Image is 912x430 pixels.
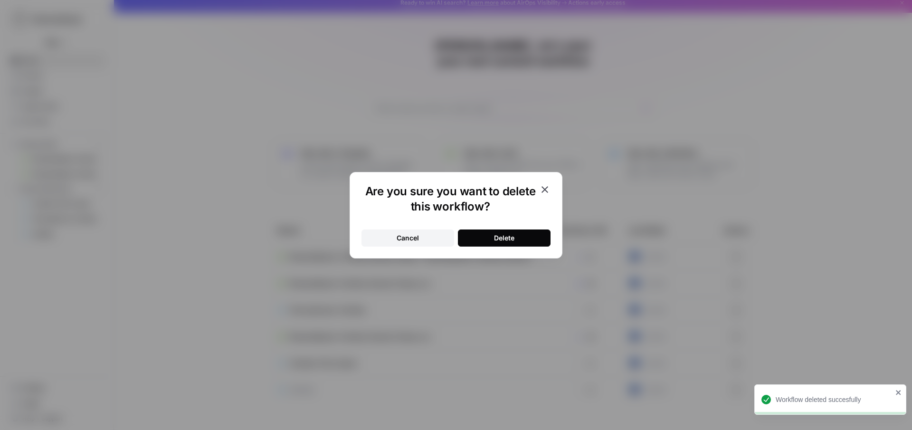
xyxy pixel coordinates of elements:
[494,233,514,243] div: Delete
[895,389,902,396] button: close
[458,229,551,247] button: Delete
[361,229,454,247] button: Cancel
[361,184,539,214] h1: Are you sure you want to delete this workflow?
[397,233,419,243] div: Cancel
[776,395,893,404] div: Workflow deleted succesfully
